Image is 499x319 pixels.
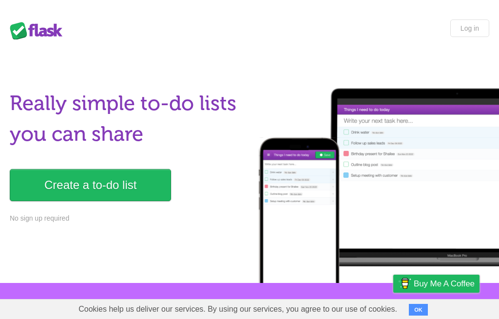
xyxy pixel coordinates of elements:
h1: Really simple to-do lists you can share [10,88,245,150]
a: Buy me a coffee [393,275,480,293]
span: Buy me a coffee [414,275,475,292]
p: No sign up required [10,213,245,224]
span: Cookies help us deliver our services. By using our services, you agree to our use of cookies. [69,300,407,319]
a: Create a to-do list [10,169,171,201]
div: Flask Lists [10,22,68,39]
img: Buy me a coffee [398,275,411,292]
button: OK [409,304,428,316]
a: Log in [450,19,489,37]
